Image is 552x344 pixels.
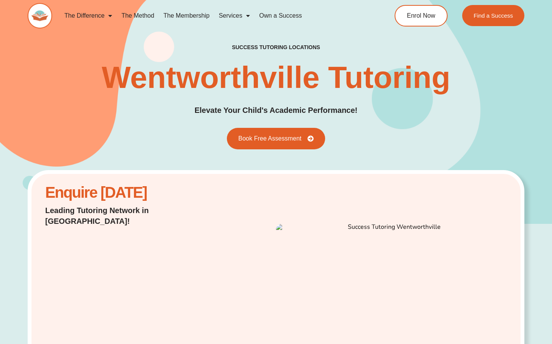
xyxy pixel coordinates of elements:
a: Own a Success [255,7,306,25]
h2: Elevate Your Child's Academic Performance! [195,104,358,116]
a: The Method [117,7,159,25]
a: The Membership [159,7,214,25]
iframe: Chat Widget [420,257,552,344]
h2: Leading Tutoring Network in [GEOGRAPHIC_DATA]! [45,205,210,227]
h2: Enquire [DATE] [45,188,210,197]
span: Find a Success [474,13,513,18]
a: Find a Success [462,5,525,26]
a: Book Free Assessment [227,128,326,149]
a: Services [214,7,255,25]
h2: success tutoring locations [232,44,320,51]
nav: Menu [60,7,367,25]
h2: Wentworthville Tutoring [102,62,450,93]
span: Book Free Assessment [238,136,302,142]
span: Enrol Now [407,13,435,19]
a: Enrol Now [395,5,448,26]
a: The Difference [60,7,117,25]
